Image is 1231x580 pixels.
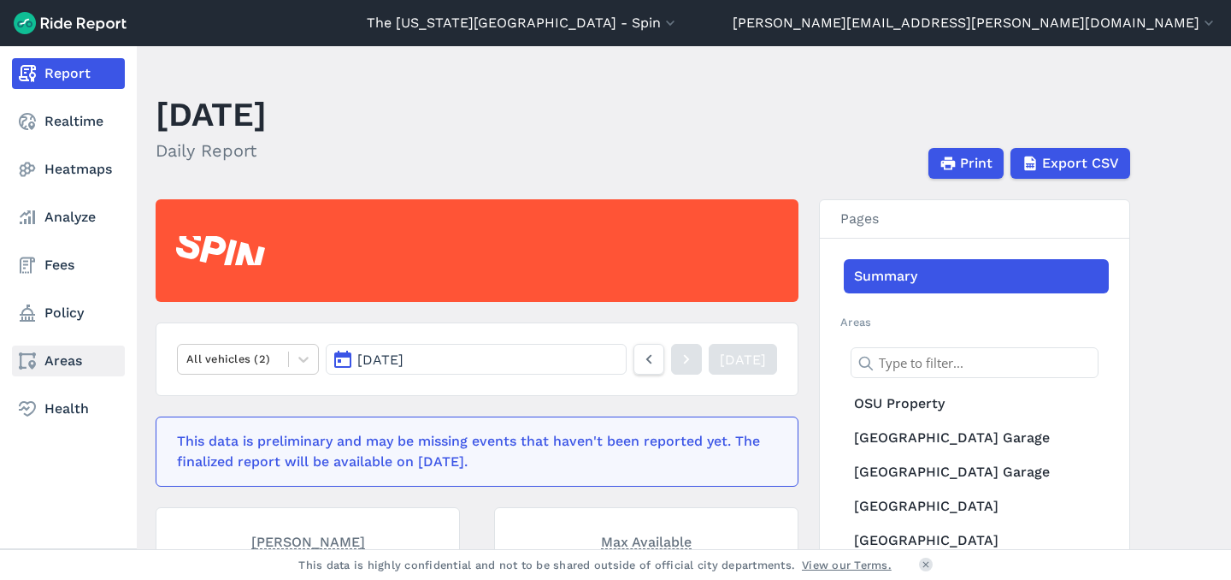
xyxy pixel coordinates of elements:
[733,13,1217,33] button: [PERSON_NAME][EMAIL_ADDRESS][PERSON_NAME][DOMAIN_NAME]
[12,394,125,424] a: Health
[960,153,992,174] span: Print
[12,58,125,89] a: Report
[1010,148,1130,179] button: Export CSV
[601,532,692,549] span: Max Available
[251,532,365,549] span: [PERSON_NAME]
[844,421,1109,455] a: [GEOGRAPHIC_DATA] Garage
[177,431,767,472] div: This data is preliminary and may be missing events that haven't been reported yet. The finalized ...
[844,387,1109,421] a: OSU Property
[928,148,1004,179] button: Print
[840,314,1109,330] h2: Areas
[844,259,1109,293] a: Summary
[12,298,125,328] a: Policy
[14,12,127,34] img: Ride Report
[156,138,267,163] h2: Daily Report
[1042,153,1119,174] span: Export CSV
[357,352,403,368] span: [DATE]
[156,91,267,138] h1: [DATE]
[326,344,627,375] button: [DATE]
[12,346,125,376] a: Areas
[709,344,777,375] a: [DATE]
[12,106,125,137] a: Realtime
[12,154,125,185] a: Heatmaps
[851,347,1098,378] input: Type to filter...
[844,489,1109,524] a: [GEOGRAPHIC_DATA]
[844,524,1109,558] a: [GEOGRAPHIC_DATA]
[12,202,125,233] a: Analyze
[844,455,1109,489] a: [GEOGRAPHIC_DATA] Garage
[802,557,892,573] a: View our Terms.
[367,13,679,33] button: The [US_STATE][GEOGRAPHIC_DATA] - Spin
[820,200,1129,239] h3: Pages
[176,236,265,265] img: Spin
[12,250,125,281] a: Fees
